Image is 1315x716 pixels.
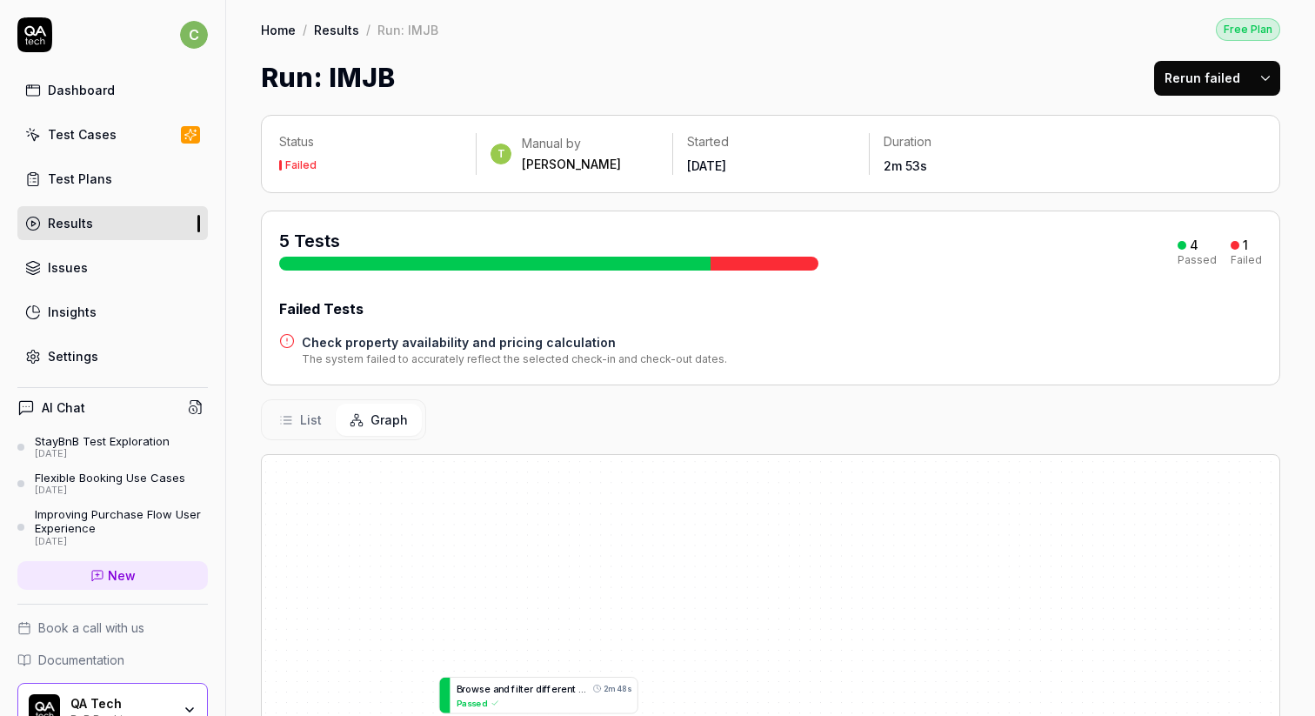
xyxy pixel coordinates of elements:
[530,683,533,694] span: r
[17,73,208,107] a: Dashboard
[336,404,422,436] button: Graph
[604,683,631,694] time: 2m 48s
[17,117,208,151] a: Test Cases
[70,696,171,712] div: QA Tech
[17,507,208,547] a: Improving Purchase Flow User Experience[DATE]
[48,303,97,321] div: Insights
[48,347,98,365] div: Settings
[457,697,487,709] span: Passed
[522,156,621,173] div: [PERSON_NAME]
[366,21,370,38] div: /
[1216,17,1280,41] a: Free Plan
[180,21,208,49] span: c
[261,58,395,97] h1: Run: lMJB
[302,333,727,351] a: Check property availability and pricing calculation
[1190,238,1198,253] div: 4
[35,485,185,497] div: [DATE]
[42,398,85,417] h4: AI Chat
[180,17,208,52] button: c
[35,434,170,448] div: StayBnB Test Exploration
[1231,255,1262,265] div: Failed
[511,683,516,694] span: f
[303,21,307,38] div: /
[561,683,567,694] span: e
[17,295,208,329] a: Insights
[314,21,359,38] a: Results
[1216,18,1280,41] div: Free Plan
[462,683,465,694] span: r
[17,471,208,497] a: Flexible Booking Use Cases[DATE]
[17,339,208,373] a: Settings
[504,683,510,694] span: d
[520,683,524,694] span: t
[279,231,340,251] span: 5 Tests
[1154,61,1251,96] button: Rerun failed
[35,536,208,548] div: [DATE]
[479,683,484,694] span: s
[588,683,594,694] span: o
[38,619,144,637] span: Book a call with us
[471,683,479,694] span: w
[516,683,517,694] span: i
[377,21,438,38] div: Run: lMJB
[536,683,542,694] span: d
[17,651,208,669] a: Documentation
[48,258,88,277] div: Issues
[551,683,557,694] span: e
[687,133,855,151] p: Started
[522,135,621,152] div: Manual by
[17,619,208,637] a: Book a call with us
[567,683,572,694] span: n
[48,81,115,99] div: Dashboard
[35,448,170,460] div: [DATE]
[557,683,561,694] span: r
[108,566,136,585] span: New
[884,133,1051,151] p: Duration
[884,158,927,173] time: 2m 53s
[35,471,185,485] div: Flexible Booking Use Cases
[491,144,511,164] span: T
[439,677,638,713] a: Browseandfilterdifferentpro2m 48sPassed
[547,683,551,694] span: f
[370,411,408,429] span: Graph
[17,434,208,460] a: StayBnB Test Exploration[DATE]
[38,651,124,669] span: Documentation
[465,683,471,694] span: o
[48,170,112,188] div: Test Plans
[542,683,544,694] span: i
[518,683,520,694] span: l
[48,214,93,232] div: Results
[493,683,498,694] span: a
[457,683,463,694] span: B
[265,404,336,436] button: List
[524,683,530,694] span: e
[261,21,296,38] a: Home
[17,251,208,284] a: Issues
[1178,255,1217,265] div: Passed
[279,298,1262,319] div: Failed Tests
[17,162,208,196] a: Test Plans
[687,158,726,173] time: [DATE]
[498,683,504,694] span: n
[302,351,727,367] div: The system failed to accurately reflect the selected check-in and check-out dates.
[48,125,117,144] div: Test Cases
[17,206,208,240] a: Results
[17,561,208,590] a: New
[279,133,462,151] p: Status
[484,683,491,694] span: e
[572,683,576,694] span: t
[300,411,322,429] span: List
[1243,238,1248,253] div: 1
[285,160,317,171] div: Failed
[544,683,547,694] span: f
[35,507,208,536] div: Improving Purchase Flow User Experience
